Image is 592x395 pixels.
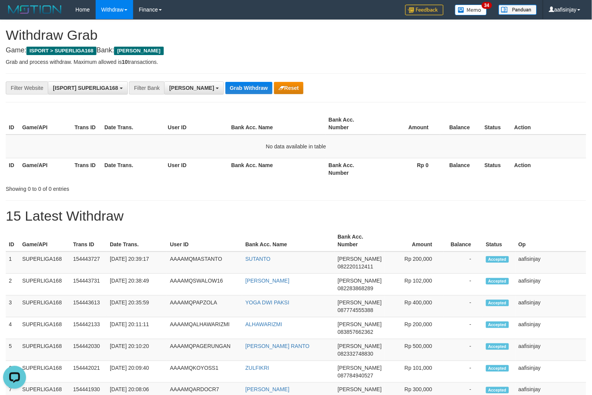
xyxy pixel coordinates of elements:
a: ZULFIKRI [245,365,269,371]
a: [PERSON_NAME] [245,387,289,393]
td: 1 [6,252,19,274]
div: Filter Website [6,81,48,94]
th: ID [6,158,19,180]
img: panduan.png [499,5,537,15]
a: ALHAWARIZMI [245,321,282,327]
td: [DATE] 20:38:49 [107,274,167,296]
td: aafisinjay [515,252,586,274]
td: [DATE] 20:11:11 [107,317,167,339]
td: 2 [6,274,19,296]
span: [PERSON_NAME] [338,387,382,393]
td: - [444,296,483,317]
h1: Withdraw Grab [6,28,586,43]
th: Amount [378,113,440,135]
span: Copy 083857662362 to clipboard [338,329,373,335]
span: [PERSON_NAME] [338,343,382,349]
a: YOGA DWI PAKSI [245,299,289,306]
th: Game/API [19,230,70,252]
div: Showing 0 to 0 of 0 entries [6,182,241,193]
td: 4 [6,317,19,339]
td: AAAAMQSWALOW16 [167,274,242,296]
td: AAAAMQKOYOSS1 [167,361,242,383]
span: [PERSON_NAME] [338,321,382,327]
span: Copy 087784940527 to clipboard [338,372,373,379]
button: [PERSON_NAME] [164,81,223,94]
th: Amount [385,230,444,252]
p: Grab and process withdraw. Maximum allowed is transactions. [6,58,586,66]
td: - [444,274,483,296]
td: aafisinjay [515,361,586,383]
td: 154443727 [70,252,107,274]
td: - [444,252,483,274]
th: Status [481,113,511,135]
th: Action [511,158,586,180]
td: AAAAMQALHAWARIZMI [167,317,242,339]
th: Status [483,230,515,252]
span: Accepted [486,256,509,263]
th: Date Trans. [101,158,165,180]
a: SUTANTO [245,256,271,262]
span: [PERSON_NAME] [114,47,163,55]
td: AAAAMQPAGERUNGAN [167,339,242,361]
h4: Game: Bank: [6,47,586,54]
td: 154442133 [70,317,107,339]
td: - [444,317,483,339]
th: User ID [165,113,228,135]
span: Accepted [486,322,509,328]
img: MOTION_logo.png [6,4,64,15]
th: Trans ID [72,113,101,135]
th: Game/API [19,113,72,135]
td: 3 [6,296,19,317]
span: [PERSON_NAME] [338,256,382,262]
td: 154442030 [70,339,107,361]
th: ID [6,230,19,252]
td: 6 [6,361,19,383]
th: Bank Acc. Name [228,158,326,180]
th: Status [481,158,511,180]
td: [DATE] 20:35:59 [107,296,167,317]
span: Accepted [486,365,509,372]
th: Trans ID [70,230,107,252]
th: Balance [440,158,481,180]
td: SUPERLIGA168 [19,317,70,339]
td: Rp 200,000 [385,317,444,339]
th: Bank Acc. Number [326,158,378,180]
td: AAAAMQMASTANTO [167,252,242,274]
th: User ID [165,158,228,180]
th: Balance [444,230,483,252]
th: Bank Acc. Number [326,113,378,135]
th: User ID [167,230,242,252]
span: [PERSON_NAME] [169,85,214,91]
th: Balance [440,113,481,135]
td: aafisinjay [515,317,586,339]
span: 34 [482,2,492,9]
td: 154443731 [70,274,107,296]
span: ISPORT > SUPERLIGA168 [26,47,96,55]
button: [ISPORT] SUPERLIGA168 [48,81,127,94]
td: Rp 400,000 [385,296,444,317]
td: [DATE] 20:10:20 [107,339,167,361]
th: Game/API [19,158,72,180]
td: Rp 102,000 [385,274,444,296]
td: 5 [6,339,19,361]
th: Trans ID [72,158,101,180]
span: Accepted [486,343,509,350]
strong: 10 [122,59,128,65]
td: aafisinjay [515,296,586,317]
th: Date Trans. [107,230,167,252]
h1: 15 Latest Withdraw [6,208,586,224]
td: - [444,361,483,383]
th: Bank Acc. Name [242,230,334,252]
td: aafisinjay [515,274,586,296]
td: SUPERLIGA168 [19,252,70,274]
th: Action [511,113,586,135]
td: Rp 101,000 [385,361,444,383]
th: Bank Acc. Name [228,113,326,135]
td: 154442021 [70,361,107,383]
td: [DATE] 20:39:17 [107,252,167,274]
span: Accepted [486,387,509,393]
td: aafisinjay [515,339,586,361]
span: Copy 082332748830 to clipboard [338,351,373,357]
td: SUPERLIGA168 [19,274,70,296]
td: SUPERLIGA168 [19,296,70,317]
